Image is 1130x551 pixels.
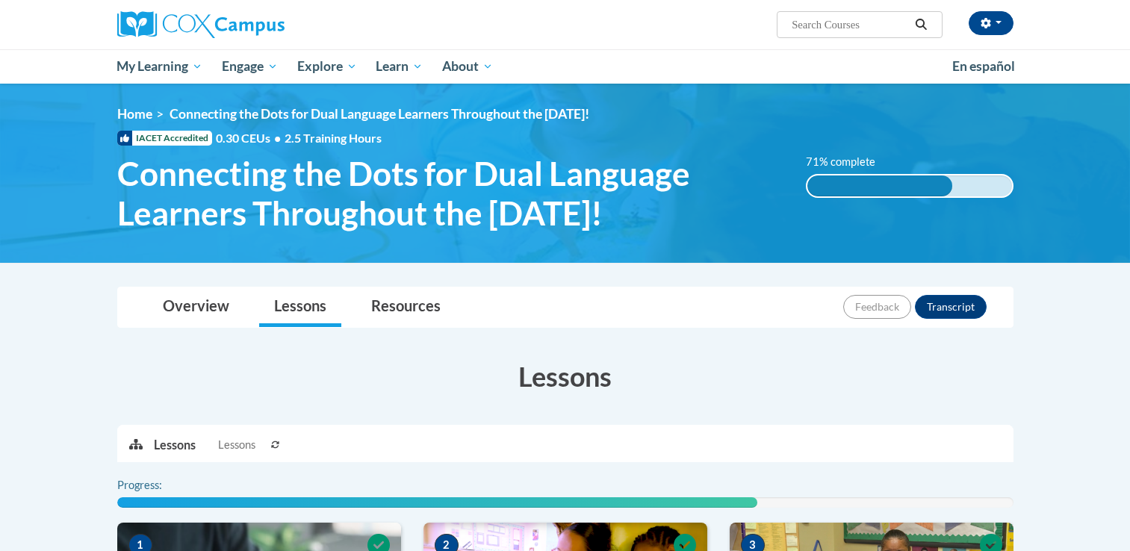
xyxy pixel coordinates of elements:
span: About [442,57,493,75]
span: En español [952,58,1015,74]
a: Explore [288,49,367,84]
a: Overview [148,287,244,327]
a: Lessons [259,287,341,327]
a: Cox Campus [117,11,401,38]
span: Engage [222,57,278,75]
a: My Learning [108,49,213,84]
button: Feedback [843,295,911,319]
p: Lessons [154,437,196,453]
a: Resources [356,287,456,327]
span: Learn [376,57,423,75]
img: Cox Campus [117,11,285,38]
span: 2.5 Training Hours [285,131,382,145]
span: • [274,131,281,145]
h3: Lessons [117,358,1013,395]
button: Transcript [915,295,987,319]
a: Engage [212,49,288,84]
span: IACET Accredited [117,131,212,146]
button: Account Settings [969,11,1013,35]
div: 71% complete [807,175,952,196]
span: My Learning [117,57,202,75]
div: Main menu [95,49,1036,84]
span: 0.30 CEUs [216,130,285,146]
input: Search Courses [790,16,910,34]
span: Connecting the Dots for Dual Language Learners Throughout the [DATE]! [170,106,589,122]
a: Learn [366,49,432,84]
a: About [432,49,503,84]
span: Connecting the Dots for Dual Language Learners Throughout the [DATE]! [117,154,784,233]
a: Home [117,106,152,122]
a: En español [943,51,1025,82]
span: Lessons [218,437,255,453]
label: 71% complete [806,154,892,170]
button: Search [910,16,932,34]
label: Progress: [117,477,203,494]
span: Explore [297,57,357,75]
